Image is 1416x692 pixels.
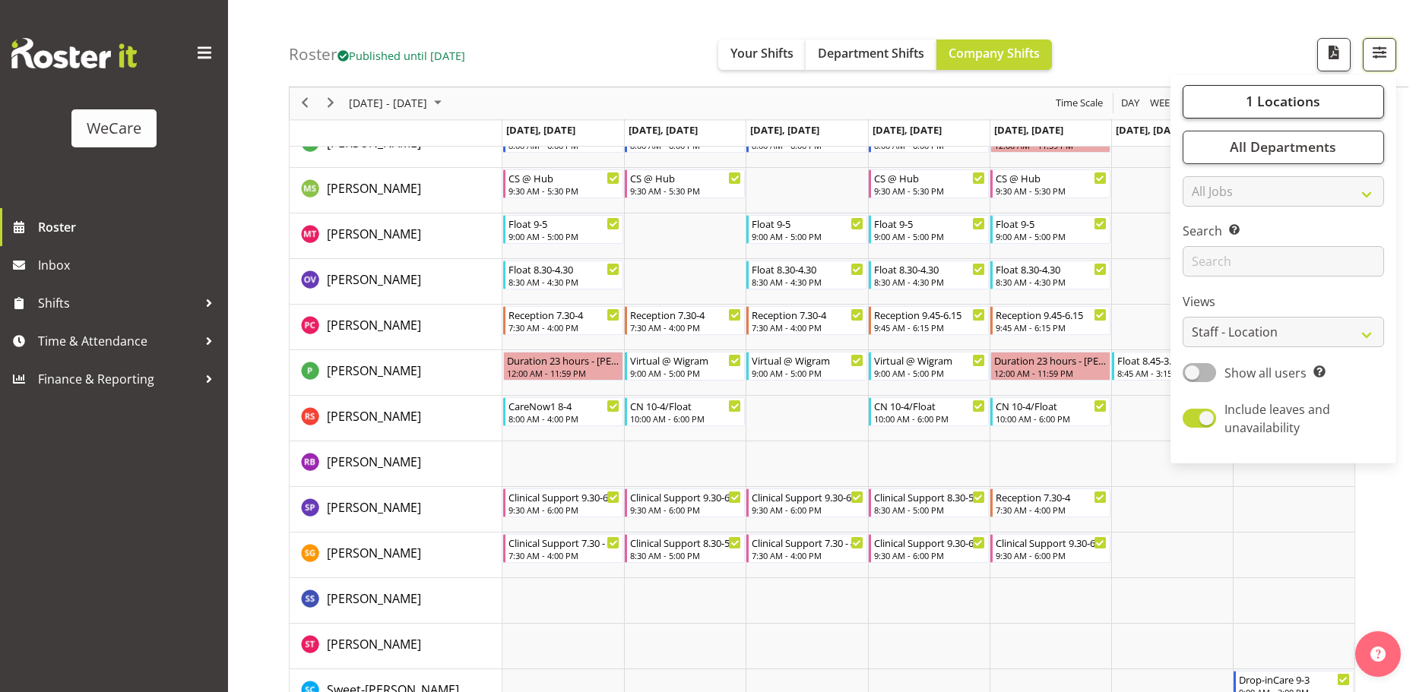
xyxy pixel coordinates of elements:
[869,488,989,517] div: Sabnam Pun"s event - Clinical Support 8.30-5 Begin From Thursday, October 16, 2025 at 8:30:00 AM ...
[327,590,421,607] span: [PERSON_NAME]
[327,316,421,334] a: [PERSON_NAME]
[630,367,741,379] div: 9:00 AM - 5:00 PM
[290,532,502,578] td: Sanjita Gurung resource
[874,535,985,550] div: Clinical Support 9.30-6
[752,216,863,231] div: Float 9-5
[503,352,623,381] div: Pooja Prabhu"s event - Duration 23 hours - Pooja Prabhu Begin From Monday, October 13, 2025 at 12...
[327,179,421,197] a: [PERSON_NAME]
[503,261,623,289] div: Olive Vermazen"s event - Float 8.30-4.30 Begin From Monday, October 13, 2025 at 8:30:00 AM GMT+13...
[508,307,619,322] div: Reception 7.30-4
[718,39,806,70] button: Your Shifts
[869,215,989,244] div: Monique Telford"s event - Float 9-5 Begin From Thursday, October 16, 2025 at 9:00:00 AM GMT+13:00...
[11,38,137,68] img: Rosterit website logo
[630,489,741,504] div: Clinical Support 9.30-6
[38,368,198,390] span: Finance & Reporting
[874,170,985,185] div: CS @ Hub
[630,321,741,333] div: 7:30 AM - 4:00 PM
[874,276,985,288] div: 8:30 AM - 4:30 PM
[990,352,1110,381] div: Pooja Prabhu"s event - Duration 23 hours - Pooja Prabhu Begin From Friday, October 17, 2025 at 12...
[1246,93,1320,111] span: 1 Locations
[1120,94,1141,113] span: Day
[327,544,421,562] a: [PERSON_NAME]
[625,488,745,517] div: Sabnam Pun"s event - Clinical Support 9.30-6 Begin From Tuesday, October 14, 2025 at 9:30:00 AM G...
[508,261,619,276] div: Float 8.30-4.30
[289,46,465,63] h4: Roster
[503,169,623,198] div: Mehreen Sardar"s event - CS @ Hub Begin From Monday, October 13, 2025 at 9:30:00 AM GMT+13:00 End...
[990,534,1110,563] div: Sanjita Gurung"s event - Clinical Support 9.30-6 Begin From Friday, October 17, 2025 at 9:30:00 A...
[290,305,502,350] td: Penny Clyne-Moffat resource
[1224,365,1307,381] span: Show all users
[806,39,936,70] button: Department Shifts
[630,549,741,561] div: 8:30 AM - 5:00 PM
[746,261,866,289] div: Olive Vermazen"s event - Float 8.30-4.30 Begin From Wednesday, October 15, 2025 at 8:30:00 AM GMT...
[746,352,866,381] div: Pooja Prabhu"s event - Virtual @ Wigram Begin From Wednesday, October 15, 2025 at 9:00:00 AM GMT+...
[990,488,1110,517] div: Sabnam Pun"s event - Reception 7.30-4 Begin From Friday, October 17, 2025 at 7:30:00 AM GMT+13:00...
[508,549,619,561] div: 7:30 AM - 4:00 PM
[1112,352,1232,381] div: Pooja Prabhu"s event - Float 8.45-3.15 Begin From Saturday, October 18, 2025 at 8:45:00 AM GMT+13...
[746,534,866,563] div: Sanjita Gurung"s event - Clinical Support 7.30 - 4 Begin From Wednesday, October 15, 2025 at 7:30...
[503,306,623,335] div: Penny Clyne-Moffat"s event - Reception 7.30-4 Begin From Monday, October 13, 2025 at 7:30:00 AM G...
[630,504,741,516] div: 9:30 AM - 6:00 PM
[874,352,985,368] div: Virtual @ Wigram
[508,216,619,231] div: Float 9-5
[990,306,1110,335] div: Penny Clyne-Moffat"s event - Reception 9.45-6.15 Begin From Friday, October 17, 2025 at 9:45:00 A...
[508,504,619,516] div: 9:30 AM - 6:00 PM
[508,535,619,550] div: Clinical Support 7.30 - 4
[996,398,1107,413] div: CN 10-4/Float
[1183,131,1384,164] button: All Departments
[990,397,1110,426] div: Rhianne Sharples"s event - CN 10-4/Float Begin From Friday, October 17, 2025 at 10:00:00 AM GMT+1...
[327,270,421,289] a: [PERSON_NAME]
[874,230,985,242] div: 9:00 AM - 5:00 PM
[1148,94,1177,113] span: Week
[327,499,421,516] span: [PERSON_NAME]
[507,352,619,368] div: Duration 23 hours - [PERSON_NAME]
[990,215,1110,244] div: Monique Telford"s event - Float 9-5 Begin From Friday, October 17, 2025 at 9:00:00 AM GMT+13:00 E...
[746,488,866,517] div: Sabnam Pun"s event - Clinical Support 9.30-6 Begin From Wednesday, October 15, 2025 at 9:30:00 AM...
[38,216,220,239] span: Roster
[752,352,863,368] div: Virtual @ Wigram
[874,321,985,333] div: 9:45 AM - 6:15 PM
[949,45,1040,62] span: Company Shifts
[630,398,741,413] div: CN 10-4/Float
[994,367,1107,379] div: 12:00 AM - 11:59 PM
[996,549,1107,561] div: 9:30 AM - 6:00 PM
[327,408,421,425] span: [PERSON_NAME]
[1054,94,1104,113] span: Time Scale
[996,412,1107,425] div: 10:00 AM - 6:00 PM
[752,230,863,242] div: 9:00 AM - 5:00 PM
[874,367,985,379] div: 9:00 AM - 5:00 PM
[996,321,1107,333] div: 9:45 AM - 6:15 PM
[508,170,619,185] div: CS @ Hub
[1224,401,1330,436] span: Include leaves and unavailability
[327,362,421,379] span: [PERSON_NAME]
[752,261,863,276] div: Float 8.30-4.30
[503,488,623,517] div: Sabnam Pun"s event - Clinical Support 9.30-6 Begin From Monday, October 13, 2025 at 9:30:00 AM GM...
[874,504,985,516] div: 8:30 AM - 5:00 PM
[327,635,421,653] a: [PERSON_NAME]
[327,226,421,242] span: [PERSON_NAME]
[290,350,502,396] td: Pooja Prabhu resource
[629,123,698,137] span: [DATE], [DATE]
[344,87,451,119] div: October 13 - 19, 2025
[1117,367,1228,379] div: 8:45 AM - 3:15 PM
[290,578,502,624] td: Savanna Samson resource
[1183,85,1384,118] button: 1 Locations
[506,123,575,137] span: [DATE], [DATE]
[290,213,502,259] td: Monique Telford resource
[630,307,741,322] div: Reception 7.30-4
[869,534,989,563] div: Sanjita Gurung"s event - Clinical Support 9.30-6 Begin From Thursday, October 16, 2025 at 9:30:00...
[630,352,741,368] div: Virtual @ Wigram
[746,306,866,335] div: Penny Clyne-Moffat"s event - Reception 7.30-4 Begin From Wednesday, October 15, 2025 at 7:30:00 A...
[508,489,619,504] div: Clinical Support 9.30-6
[327,545,421,561] span: [PERSON_NAME]
[38,292,198,314] span: Shifts
[630,412,741,425] div: 10:00 AM - 6:00 PM
[873,123,942,137] span: [DATE], [DATE]
[869,397,989,426] div: Rhianne Sharples"s event - CN 10-4/Float Begin From Thursday, October 16, 2025 at 10:00:00 AM GMT...
[996,504,1107,516] div: 7:30 AM - 4:00 PM
[874,549,985,561] div: 9:30 AM - 6:00 PM
[1148,94,1179,113] button: Timeline Week
[503,397,623,426] div: Rhianne Sharples"s event - CareNow1 8-4 Begin From Monday, October 13, 2025 at 8:00:00 AM GMT+13:...
[874,261,985,276] div: Float 8.30-4.30
[327,589,421,608] a: [PERSON_NAME]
